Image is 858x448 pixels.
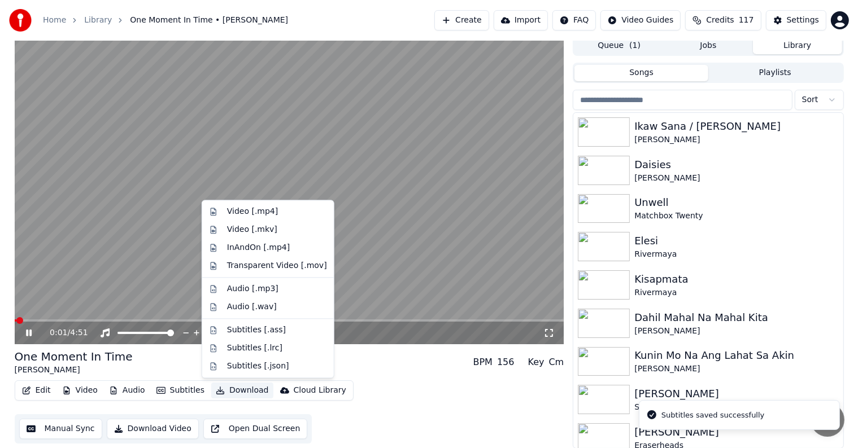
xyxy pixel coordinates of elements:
div: [PERSON_NAME] [634,424,838,440]
button: Subtitles [152,383,209,398]
div: Settings [787,15,819,26]
span: 4:51 [70,327,88,339]
button: Manual Sync [19,419,102,439]
div: BPM [473,355,493,369]
button: Import [494,10,548,30]
button: Library [753,38,842,54]
div: Kunin Mo Na Ang Lahat Sa Akin [634,348,838,363]
div: Siakol [634,402,838,413]
div: 156 [497,355,515,369]
div: Daisies [634,157,838,173]
div: Audio [.wav] [227,301,277,313]
div: Audio [.mp3] [227,283,278,295]
div: Rivermaya [634,287,838,298]
button: Credits117 [685,10,761,30]
button: FAQ [552,10,596,30]
button: Open Dual Screen [203,419,308,439]
div: Matchbox Twenty [634,210,838,222]
button: Edit [18,383,55,398]
div: InAndOn [.mp4] [227,242,290,253]
div: [PERSON_NAME] [634,173,838,184]
div: Ikaw Sana / [PERSON_NAME] [634,118,838,134]
button: Settings [766,10,826,30]
button: Songs [574,65,708,81]
div: [PERSON_NAME] [634,134,838,146]
span: One Moment In Time • [PERSON_NAME] [130,15,288,26]
div: Video [.mkv] [227,224,277,235]
div: Cm [549,355,564,369]
div: Transparent Video [.mov] [227,260,327,271]
div: Unwell [634,195,838,210]
button: Jobs [664,38,753,54]
div: Rivermaya [634,249,838,260]
div: Video [.mp4] [227,206,278,217]
button: Audio [104,383,150,398]
a: Home [43,15,66,26]
div: [PERSON_NAME] [15,364,133,376]
div: One Moment In Time [15,349,133,364]
span: Credits [706,15,734,26]
button: Video [58,383,102,398]
button: Download [211,383,273,398]
span: ( 1 ) [629,40,641,51]
span: 0:01 [50,327,67,339]
span: Sort [802,94,818,106]
div: [PERSON_NAME] [634,326,838,337]
button: Video Guides [600,10,681,30]
div: Subtitles [.json] [227,361,289,372]
div: Subtitles saved successfully [661,410,764,421]
nav: breadcrumb [43,15,288,26]
a: Library [84,15,112,26]
img: youka [9,9,32,32]
button: Playlists [708,65,842,81]
div: / [50,327,77,339]
button: Create [434,10,489,30]
button: Download Video [107,419,199,439]
div: Dahil Mahal Na Mahal Kita [634,310,838,326]
div: Cloud Library [294,385,346,396]
div: [PERSON_NAME] [634,386,838,402]
div: Subtitles [.ass] [227,324,286,336]
div: Kisapmata [634,271,838,287]
button: Queue [574,38,664,54]
div: Subtitles [.lrc] [227,342,282,354]
div: Elesi [634,233,838,249]
div: Key [528,355,545,369]
span: 117 [739,15,754,26]
div: [PERSON_NAME] [634,363,838,375]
